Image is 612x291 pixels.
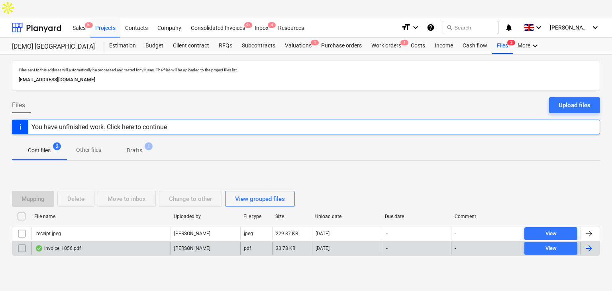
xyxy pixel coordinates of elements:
[458,38,492,54] a: Cash flow
[225,191,295,207] button: View grouped files
[524,227,577,240] button: View
[19,76,593,84] p: [EMAIL_ADDRESS][DOMAIN_NAME]
[505,23,513,32] i: notifications
[12,43,95,51] div: [DEMO] [GEOGRAPHIC_DATA]
[367,38,406,54] a: Work orders1
[534,23,543,32] i: keyboard_arrow_down
[120,18,153,37] a: Contacts
[455,231,456,236] div: -
[244,231,253,236] div: jpeg
[244,246,251,251] div: pdf
[174,245,210,252] p: [PERSON_NAME]
[31,123,167,131] div: You have unfinished work. Click here to continue
[446,24,453,31] span: search
[455,246,456,251] div: -
[153,18,186,37] a: Company
[549,97,600,113] button: Upload files
[237,38,280,54] a: Subcontracts
[214,38,237,54] a: RFQs
[250,17,273,37] div: Inbox
[90,17,120,37] div: Projects
[76,146,101,154] p: Other files
[153,17,186,37] div: Company
[311,40,319,45] span: 1
[550,24,590,31] span: [PERSON_NAME]
[174,214,237,219] div: Uploaded by
[35,231,61,236] div: receipt.jpeg
[35,245,43,252] div: OCR finished
[68,17,90,37] div: Sales
[273,18,309,37] a: Resources
[280,38,316,54] div: Valuations
[235,194,285,204] div: View grouped files
[127,146,142,155] p: Drafts
[411,23,420,32] i: keyboard_arrow_down
[455,214,518,219] div: Comment
[120,17,153,37] div: Contacts
[492,38,513,54] div: Files
[168,38,214,54] a: Client contract
[275,214,309,219] div: Size
[268,22,276,28] span: 4
[145,142,153,150] span: 1
[530,41,540,51] i: keyboard_arrow_down
[243,214,269,219] div: File type
[315,214,379,219] div: Upload date
[250,18,273,37] a: Inbox4
[385,230,388,237] span: -
[12,100,25,110] span: Files
[90,18,120,37] a: Projects
[85,22,93,28] span: 9+
[406,38,430,54] a: Costs
[316,38,367,54] a: Purchase orders
[427,23,435,32] i: Knowledge base
[141,38,168,54] a: Budget
[35,245,81,252] div: invoice_1056.pdf
[280,38,316,54] a: Valuations1
[104,38,141,54] a: Estimation
[545,229,557,238] div: View
[68,18,90,37] a: Sales9+
[276,246,295,251] div: 33.78 KB
[19,67,593,73] p: Files sent to this address will automatically be processed and tested for viruses. The files will...
[400,40,408,45] span: 1
[316,231,330,236] div: [DATE]
[430,38,458,54] a: Income
[524,242,577,255] button: View
[276,231,298,236] div: 229.37 KB
[273,17,309,37] div: Resources
[443,21,498,34] button: Search
[492,38,513,54] a: Files2
[174,230,210,237] p: [PERSON_NAME]
[316,246,330,251] div: [DATE]
[545,244,557,253] div: View
[244,22,252,28] span: 9+
[186,18,250,37] a: Consolidated Invoices9+
[367,38,406,54] div: Work orders
[186,17,250,37] div: Consolidated Invoices
[385,245,388,252] span: -
[34,214,167,219] div: File name
[385,214,448,219] div: Due date
[513,38,545,54] div: More
[559,100,590,110] div: Upload files
[572,253,612,291] iframe: Chat Widget
[507,40,515,45] span: 2
[590,23,600,32] i: keyboard_arrow_down
[28,146,51,155] p: Cost files
[401,23,411,32] i: format_size
[53,142,61,150] span: 2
